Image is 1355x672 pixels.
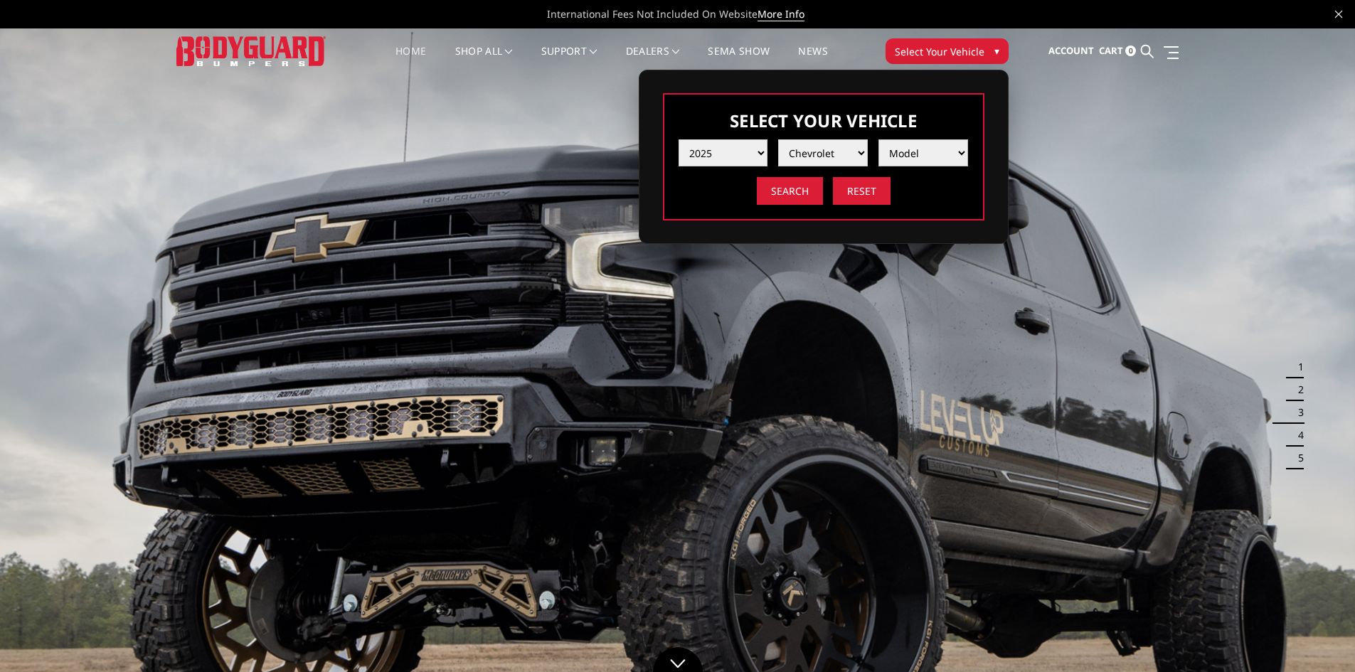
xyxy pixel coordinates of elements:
a: More Info [758,7,804,21]
a: SEMA Show [708,46,770,74]
img: BODYGUARD BUMPERS [176,36,326,65]
h3: Select Your Vehicle [679,109,969,132]
input: Reset [833,177,891,205]
span: Account [1048,44,1094,57]
a: shop all [455,46,513,74]
button: 2 of 5 [1290,378,1304,401]
button: 3 of 5 [1290,401,1304,424]
a: Support [541,46,597,74]
span: Select Your Vehicle [895,44,984,59]
a: Click to Down [653,647,703,672]
button: Select Your Vehicle [886,38,1009,64]
a: Account [1048,32,1094,70]
iframe: Chat Widget [1284,604,1355,672]
a: Dealers [626,46,680,74]
button: 1 of 5 [1290,356,1304,378]
span: Cart [1099,44,1123,57]
input: Search [757,177,823,205]
a: News [798,46,827,74]
button: 5 of 5 [1290,447,1304,469]
button: 4 of 5 [1290,424,1304,447]
span: ▾ [994,43,999,58]
a: Home [395,46,426,74]
a: Cart 0 [1099,32,1136,70]
span: 0 [1125,46,1136,56]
